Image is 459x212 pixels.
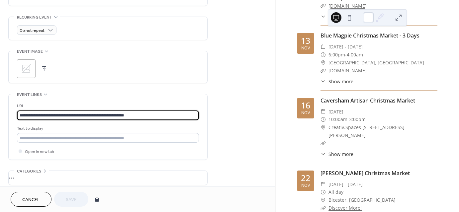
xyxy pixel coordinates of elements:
[321,67,326,75] div: ​
[321,2,326,10] div: ​
[301,101,310,109] div: 16
[347,51,363,59] span: 4:00am
[328,151,353,158] span: Show more
[25,148,54,155] span: Open in new tab
[321,43,326,51] div: ​
[17,91,42,98] span: Event links
[321,180,326,188] div: ​
[321,78,326,85] div: ​
[17,48,43,55] span: Event image
[321,13,326,20] div: ​
[321,13,353,20] button: ​Show more
[328,3,367,9] a: [DOMAIN_NAME]
[22,196,40,203] span: Cancel
[328,196,396,204] span: Bicester, [GEOGRAPHIC_DATA]
[321,196,326,204] div: ​
[321,151,353,158] button: ​Show more
[301,183,310,188] div: Nov
[321,97,415,104] a: Caversham Artisan Christmas Market
[321,115,326,123] div: ​
[321,204,326,212] div: ​
[17,103,198,109] div: URL
[328,108,343,116] span: [DATE]
[301,36,310,45] div: 13
[328,123,437,139] span: Creativ.Spaces [STREET_ADDRESS][PERSON_NAME]
[328,205,362,211] a: Discover More!
[17,125,198,132] div: Text to display
[17,59,36,78] div: ;
[328,67,367,74] a: [DOMAIN_NAME]
[328,59,424,67] span: [GEOGRAPHIC_DATA], [GEOGRAPHIC_DATA]
[328,43,363,51] span: [DATE] - [DATE]
[328,51,345,59] span: 6:00pm
[321,123,326,131] div: ​
[321,51,326,59] div: ​
[328,188,343,196] span: All day
[301,111,310,115] div: Nov
[301,46,310,50] div: Nov
[17,168,41,175] span: Categories
[347,115,349,123] span: -
[321,139,326,147] div: ​
[11,192,51,207] button: Cancel
[328,180,363,188] span: [DATE] - [DATE]
[17,14,52,21] span: Recurring event
[321,188,326,196] div: ​
[328,115,347,123] span: 10:00am
[321,78,353,85] button: ​Show more
[321,151,326,158] div: ​
[349,115,366,123] span: 3:00pm
[321,59,326,67] div: ​
[20,27,45,35] span: Do not repeat
[9,171,207,185] div: •••
[321,108,326,116] div: ​
[321,170,410,177] a: [PERSON_NAME] Christmas Market
[345,51,347,59] span: -
[321,32,419,39] a: Blue Magpie Christmas Market - 3 Days
[301,174,310,182] div: 22
[328,78,353,85] span: Show more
